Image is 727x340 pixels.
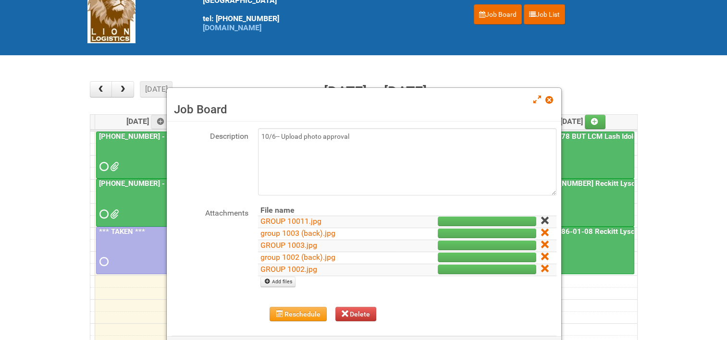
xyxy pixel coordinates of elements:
[474,4,522,24] a: Job Board
[324,81,427,103] h2: [DATE] – [DATE]
[110,211,117,218] span: GROUP 1003.jpg GROUP 1003 (2).jpg GROUP 1003 (3).jpg GROUP 1003 (4).jpg GROUP 1003 (5).jpg GROUP ...
[260,241,317,250] a: GROUP 1003.jpg
[126,117,172,126] span: [DATE]
[174,102,554,117] h3: Job Board
[99,163,106,170] span: Requested
[258,205,398,216] th: File name
[96,179,200,226] a: [PHONE_NUMBER] - Naked Reformulation Mailing 1 PHOTOS
[99,258,106,265] span: Requested
[260,253,335,262] a: group 1002 (back).jpg
[260,265,317,274] a: GROUP 1002.jpg
[151,115,172,129] a: Add an event
[97,179,298,188] a: [PHONE_NUMBER] - Naked Reformulation Mailing 1 PHOTOS
[140,81,173,97] button: [DATE]
[260,277,296,287] a: Add files
[260,229,335,238] a: group 1003 (back).jpg
[560,117,606,126] span: [DATE]
[530,132,678,141] a: 25-058978 BUT LCM Lash Idole US / Retest
[110,163,117,170] span: Lion25-055556-01_LABELS_03Oct25.xlsx MOR - 25-055556-01.xlsm G147.png G258.png G369.png M147.png ...
[172,205,248,219] label: Attachments
[270,307,327,321] button: Reschedule
[335,307,377,321] button: Delete
[203,23,261,32] a: [DOMAIN_NAME]
[530,227,694,236] a: 25-011286-01-08 Reckitt Lysol Laundry Scented
[524,4,565,24] a: Job List
[258,128,556,195] textarea: 10/6-- Upload photo approval
[172,128,248,142] label: Description
[585,115,606,129] a: Add an event
[97,132,269,141] a: [PHONE_NUMBER] - Naked Reformulation Mailing 1
[99,211,106,218] span: Requested
[260,217,321,226] a: GROUP 10011.jpg
[530,179,634,226] a: [PHONE_NUMBER] Reckitt Lysol Wipes Stage 4 - labeling day
[530,132,634,179] a: 25-058978 BUT LCM Lash Idole US / Retest
[530,227,634,274] a: 25-011286-01-08 Reckitt Lysol Laundry Scented
[96,132,200,179] a: [PHONE_NUMBER] - Naked Reformulation Mailing 1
